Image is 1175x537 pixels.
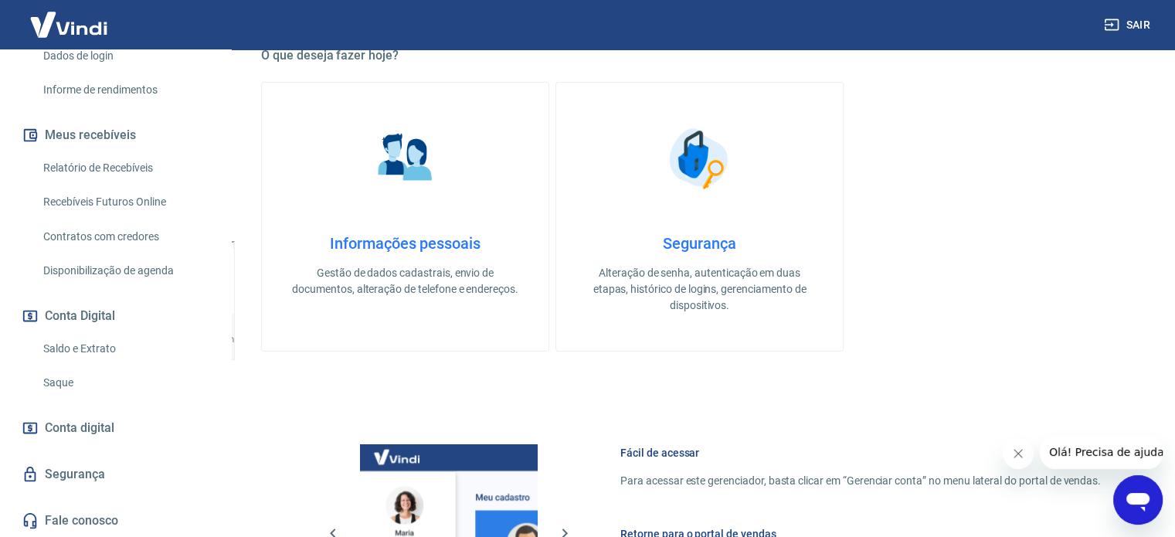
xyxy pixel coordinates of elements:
[1003,438,1034,469] iframe: Fechar mensagem
[581,265,818,314] p: Alteração de senha, autenticação em duas etapas, histórico de logins, gerenciamento de dispositivos.
[37,221,212,253] a: Contratos com credores
[25,25,37,37] img: logo_orange.svg
[581,234,818,253] h4: Segurança
[180,91,248,101] div: Palavras-chave
[9,11,130,23] span: Olá! Precisa de ajuda?
[43,25,76,37] div: v 4.0.25
[19,299,212,333] button: Conta Digital
[19,411,212,445] a: Conta digital
[37,333,212,365] a: Saldo e Extrato
[37,186,212,218] a: Recebíveis Futuros Online
[261,48,1138,63] h5: O que deseja fazer hoje?
[19,457,212,491] a: Segurança
[1101,11,1156,39] button: Sair
[37,367,212,399] a: Saque
[555,82,844,352] a: SegurançaSegurançaAlteração de senha, autenticação em duas etapas, histórico de logins, gerenciam...
[367,120,444,197] img: Informações pessoais
[620,445,1101,461] h6: Fácil de acessar
[661,120,739,197] img: Segurança
[287,234,524,253] h4: Informações pessoais
[25,40,37,53] img: website_grey.svg
[1040,435,1163,469] iframe: Mensagem da empresa
[45,417,114,439] span: Conta digital
[37,152,212,184] a: Relatório de Recebíveis
[19,1,119,48] img: Vindi
[40,40,221,53] div: [PERSON_NAME]: [DOMAIN_NAME]
[19,118,212,152] button: Meus recebíveis
[64,90,76,102] img: tab_domain_overview_orange.svg
[163,90,175,102] img: tab_keywords_by_traffic_grey.svg
[37,40,212,72] a: Dados de login
[287,265,524,297] p: Gestão de dados cadastrais, envio de documentos, alteração de telefone e endereços.
[37,74,212,106] a: Informe de rendimentos
[1113,475,1163,525] iframe: Botão para abrir a janela de mensagens
[37,255,212,287] a: Disponibilização de agenda
[261,82,549,352] a: Informações pessoaisInformações pessoaisGestão de dados cadastrais, envio de documentos, alteraçã...
[620,473,1101,489] p: Para acessar este gerenciador, basta clicar em “Gerenciar conta” no menu lateral do portal de ven...
[81,91,118,101] div: Domínio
